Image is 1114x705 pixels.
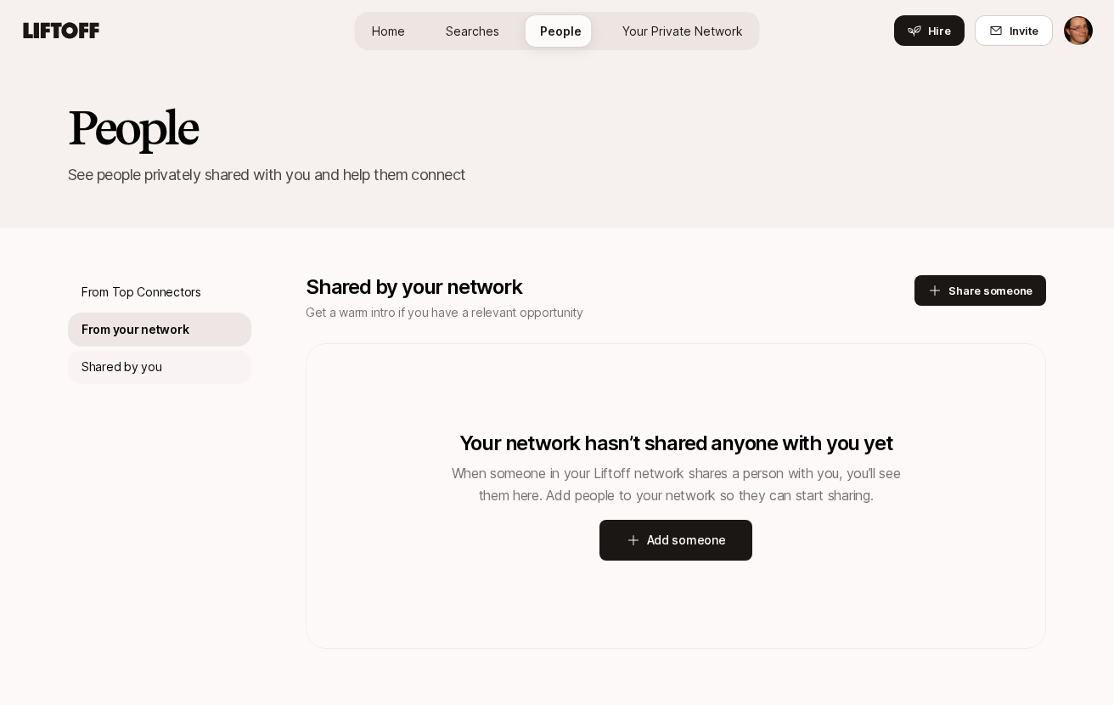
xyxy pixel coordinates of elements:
button: Hire [894,15,965,46]
button: Gerard Niemira [1063,15,1094,46]
button: Add someone [599,520,753,561]
p: Get a warm intro if you have a relevant opportunity [306,302,914,323]
a: Searches [432,15,513,47]
a: Your Private Network [609,15,757,47]
p: From Top Connectors [82,282,201,302]
img: Gerard Niemira [1064,16,1093,45]
p: Shared by your network [306,275,914,299]
h2: People [68,102,1046,153]
span: Invite [1010,22,1038,39]
button: Share someone [914,275,1046,306]
button: Invite [975,15,1053,46]
span: People [540,22,582,40]
p: Shared by you [82,357,161,377]
p: From your network [82,319,188,340]
p: When someone in your Liftoff network shares a person with you, you’ll see them here. Add people t... [438,462,914,506]
p: See people privately shared with you and help them connect [68,163,1046,187]
span: Searches [446,22,499,40]
a: People [526,15,595,47]
a: Home [358,15,419,47]
span: Home [372,22,405,40]
span: Your Private Network [622,22,743,40]
p: Your network hasn’t shared anyone with you yet [459,431,893,455]
span: Hire [928,22,951,39]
